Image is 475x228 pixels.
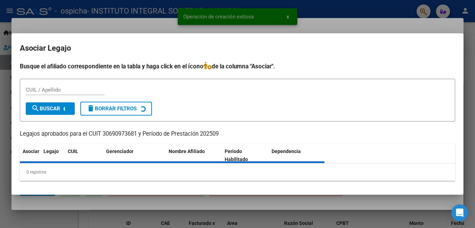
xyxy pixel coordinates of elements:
datatable-header-cell: Legajo [41,144,65,167]
mat-icon: search [31,104,40,112]
mat-icon: delete [87,104,95,112]
div: Open Intercom Messenger [451,204,468,221]
span: CUIL [68,149,78,154]
datatable-header-cell: CUIL [65,144,103,167]
span: Nombre Afiliado [169,149,205,154]
span: Asociar [23,149,39,154]
span: Gerenciador [106,149,134,154]
div: 0 registros [20,163,455,181]
p: Legajos aprobados para el CUIT 30690973681 y Período de Prestación 202509 [20,130,455,138]
span: Periodo Habilitado [225,149,248,162]
datatable-header-cell: Gerenciador [103,144,166,167]
datatable-header-cell: Periodo Habilitado [222,144,269,167]
span: Buscar [31,105,60,112]
datatable-header-cell: Asociar [20,144,41,167]
button: Buscar [26,102,75,115]
span: Borrar Filtros [87,105,137,112]
datatable-header-cell: Nombre Afiliado [166,144,222,167]
span: Legajo [43,149,59,154]
datatable-header-cell: Dependencia [269,144,325,167]
h4: Busque el afiliado correspondiente en la tabla y haga click en el ícono de la columna "Asociar". [20,62,455,71]
h2: Asociar Legajo [20,42,455,55]
span: Dependencia [272,149,301,154]
button: Borrar Filtros [80,102,152,116]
